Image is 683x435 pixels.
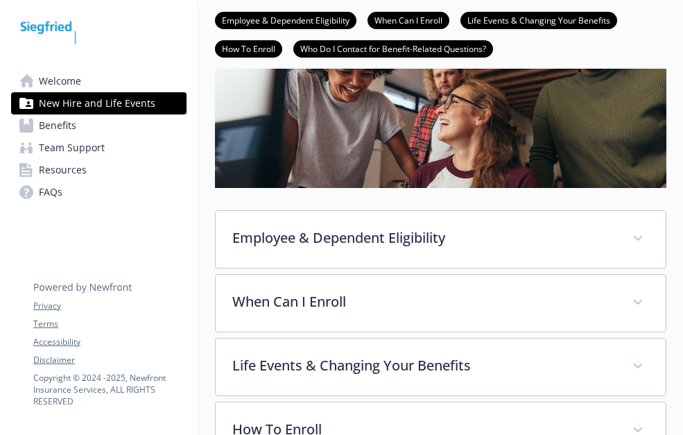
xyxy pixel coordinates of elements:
a: Privacy [33,300,186,312]
div: Life Events & Changing Your Benefits [216,339,666,395]
a: FAQs [11,181,187,203]
span: Team Support [39,137,105,159]
a: When Can I Enroll [368,13,449,26]
span: Welcome [39,70,81,92]
a: Welcome [11,70,187,92]
a: Disclaimer [33,354,186,366]
div: When Can I Enroll [216,275,666,332]
a: How To Enroll [215,42,282,55]
span: FAQs [39,181,62,203]
span: Resources [39,159,87,181]
a: Terms [33,318,186,330]
p: When Can I Enroll [232,291,616,312]
a: Who Do I Contact for Benefit-Related Questions? [293,42,493,55]
a: Resources [11,159,187,181]
p: Employee & Dependent Eligibility [232,228,616,248]
p: Life Events & Changing Your Benefits [232,355,616,376]
a: New Hire and Life Events [11,92,187,114]
div: Employee & Dependent Eligibility [216,211,666,268]
p: Copyright © 2024 - 2025 , Newfront Insurance Services, ALL RIGHTS RESERVED [33,372,186,407]
img: new hire page banner [215,5,666,188]
a: Employee & Dependent Eligibility [215,13,356,26]
span: New Hire and Life Events [39,92,155,114]
a: Life Events & Changing Your Benefits [460,13,617,26]
a: Benefits [11,114,187,137]
a: Team Support [11,137,187,159]
a: Accessibility [33,336,186,348]
span: Benefits [39,114,76,137]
